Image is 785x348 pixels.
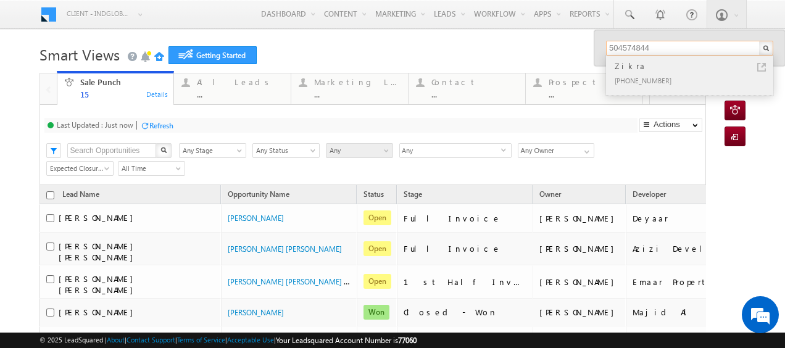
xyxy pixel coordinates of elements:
[408,73,526,104] a: Contact...
[404,189,422,199] span: Stage
[633,213,756,224] div: Deyaar
[228,308,284,317] a: [PERSON_NAME]
[612,73,778,88] div: [PHONE_NUMBER]
[197,77,283,87] div: All Leads
[633,276,756,288] div: Emaar Properties
[227,336,274,344] a: Acceptable Use
[228,189,289,199] span: Opportunity Name
[253,145,315,156] span: Any Status
[633,307,756,318] div: Majid Al Futtaim
[276,336,417,345] span: Your Leadsquared Account Number is
[518,143,594,158] input: Type to Search
[168,46,257,64] a: Getting Started
[47,163,109,174] span: Expected Closure Date
[57,120,133,130] div: Last Updated : Just now
[398,336,417,345] span: 77060
[539,276,620,288] div: [PERSON_NAME]
[46,161,114,176] a: Expected Closure Date
[314,89,401,99] div: ...
[539,213,620,224] div: [PERSON_NAME]
[146,88,169,99] div: Details
[326,145,389,156] span: Any
[179,143,246,158] a: Any Stage
[357,188,390,204] a: Status
[404,276,527,288] div: 1st Half Invoice
[80,89,167,99] div: 15
[118,163,181,174] span: All Time
[64,65,207,81] div: Chat with us now
[202,6,232,36] div: Minimize live chat window
[67,7,131,20] span: Client - indglobal1 (77060)
[633,189,666,199] span: Developer
[404,213,527,224] div: Full Invoice
[168,267,224,283] em: Start Chat
[228,276,384,286] a: [PERSON_NAME] [PERSON_NAME] - Sale Punch
[173,73,291,104] a: All Leads...
[612,59,778,73] div: Zikra
[397,188,428,204] a: Stage
[501,147,511,152] span: select
[228,244,342,254] a: [PERSON_NAME] [PERSON_NAME]
[363,305,389,320] span: Won
[399,143,512,158] div: Any
[291,73,409,104] a: Marketing Leads...
[228,213,284,223] a: [PERSON_NAME]
[539,307,620,318] div: [PERSON_NAME]
[314,77,401,87] div: Marketing Leads
[252,143,320,158] a: Any Status
[39,44,120,64] span: Smart Views
[326,143,393,158] a: Any
[404,307,527,318] div: Closed - Won
[549,89,635,99] div: ...
[363,210,391,225] span: Open
[39,334,417,346] span: © 2025 LeadSquared | | | | |
[222,188,296,204] a: Opportunity Name
[59,307,139,317] span: [PERSON_NAME]
[177,336,225,344] a: Terms of Service
[59,241,139,262] span: [PERSON_NAME] [PERSON_NAME]
[626,188,672,204] a: Developer
[57,71,175,106] a: Sale Punch15Details
[149,121,173,130] div: Refresh
[431,77,518,87] div: Contact
[160,147,167,153] img: Search
[404,243,527,254] div: Full Invoice
[363,274,391,289] span: Open
[67,143,157,158] input: Search Opportunities
[578,144,593,156] a: Show All Items
[197,89,283,99] div: ...
[431,89,518,99] div: ...
[21,65,52,81] img: d_60004797649_company_0_60004797649
[118,161,185,176] a: All Time
[127,336,175,344] a: Contact Support
[46,191,54,199] input: Check all records
[633,243,756,254] div: Azizi Developments
[80,77,167,87] div: Sale Punch
[400,144,501,158] span: Any
[59,212,139,223] span: [PERSON_NAME]
[363,241,391,256] span: Open
[107,336,125,344] a: About
[16,114,225,257] textarea: Type your message and hit 'Enter'
[180,145,242,156] span: Any Stage
[539,243,620,254] div: [PERSON_NAME]
[549,77,635,87] div: Prospect
[539,189,561,199] span: Owner
[59,273,139,295] span: [PERSON_NAME] [PERSON_NAME]
[639,118,702,132] button: Actions
[525,73,643,104] a: Prospect...
[56,188,106,204] span: Lead Name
